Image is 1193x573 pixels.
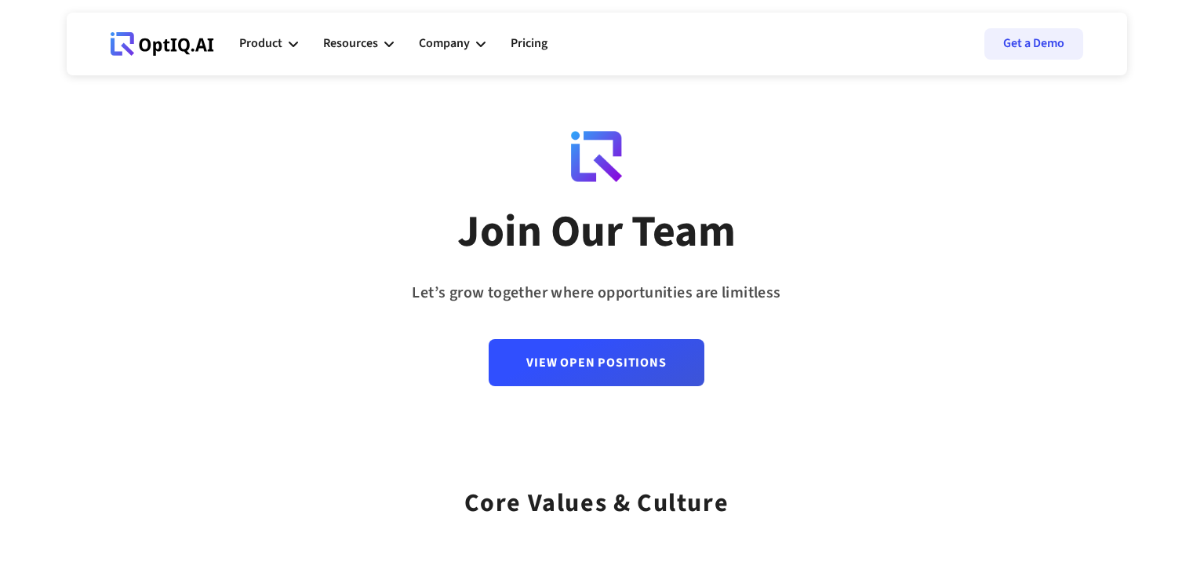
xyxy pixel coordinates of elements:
div: Join Our Team [457,205,736,260]
div: Company [419,20,486,68]
div: Product [239,20,298,68]
a: Webflow Homepage [111,20,214,68]
div: Let’s grow together where opportunities are limitless [412,279,780,308]
a: Get a Demo [984,28,1083,60]
div: Company [419,33,470,54]
a: View Open Positions [489,339,704,386]
div: Resources [323,33,378,54]
div: Product [239,33,282,54]
div: Core values & Culture [464,468,729,524]
div: Resources [323,20,394,68]
a: Pricing [511,20,547,68]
